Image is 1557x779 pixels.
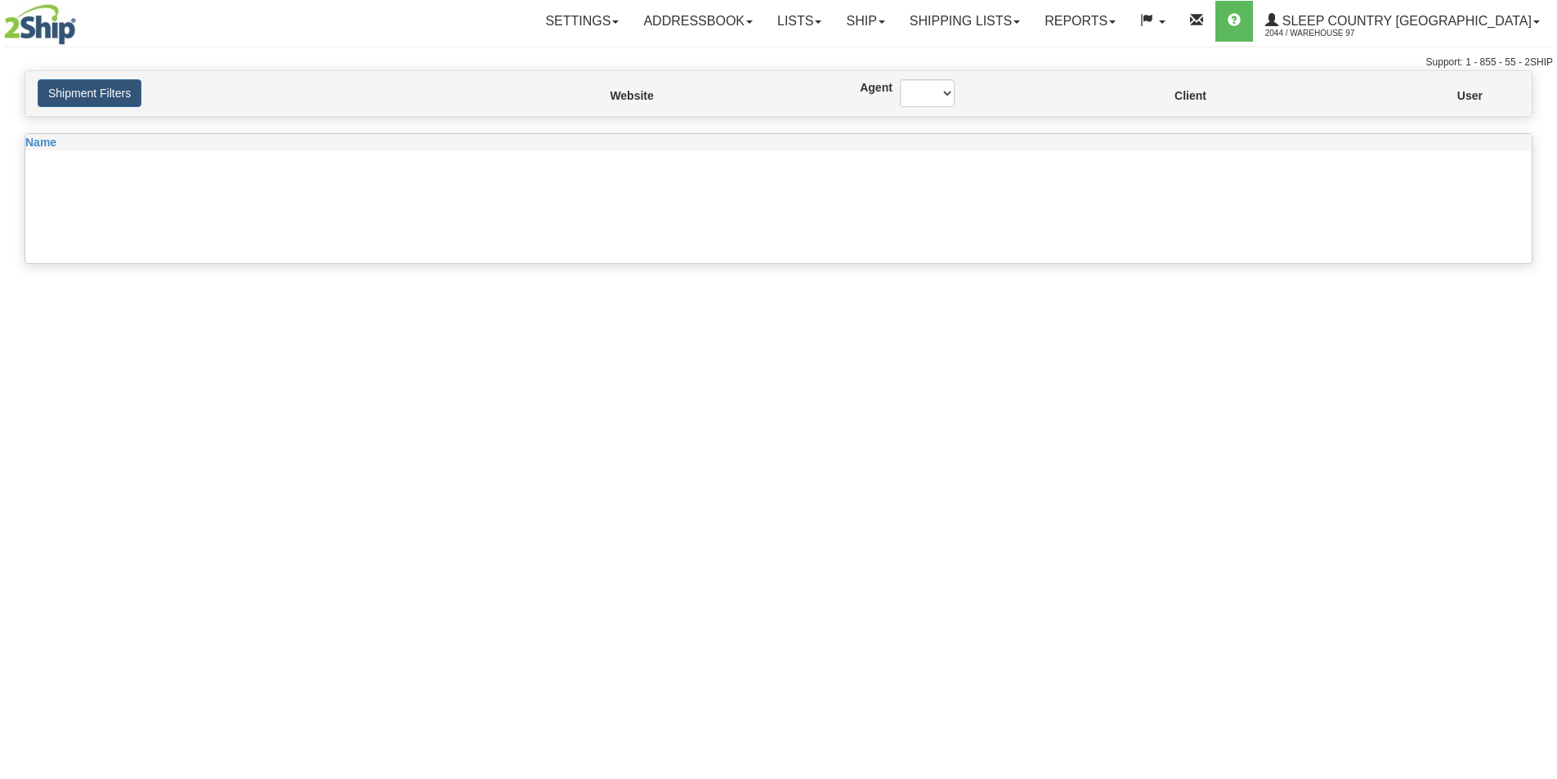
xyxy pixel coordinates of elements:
[834,1,897,42] a: Ship
[25,136,56,149] span: Name
[1032,1,1128,42] a: Reports
[897,1,1032,42] a: Shipping lists
[860,79,875,96] label: Agent
[38,79,141,107] button: Shipment Filters
[4,4,76,45] img: logo2044.jpg
[765,1,834,42] a: Lists
[1253,1,1552,42] a: Sleep Country [GEOGRAPHIC_DATA] 2044 / Warehouse 97
[631,1,765,42] a: Addressbook
[1174,87,1177,104] label: Client
[4,56,1553,69] div: Support: 1 - 855 - 55 - 2SHIP
[1265,25,1388,42] span: 2044 / Warehouse 97
[610,87,616,104] label: Website
[1278,14,1532,28] span: Sleep Country [GEOGRAPHIC_DATA]
[533,1,631,42] a: Settings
